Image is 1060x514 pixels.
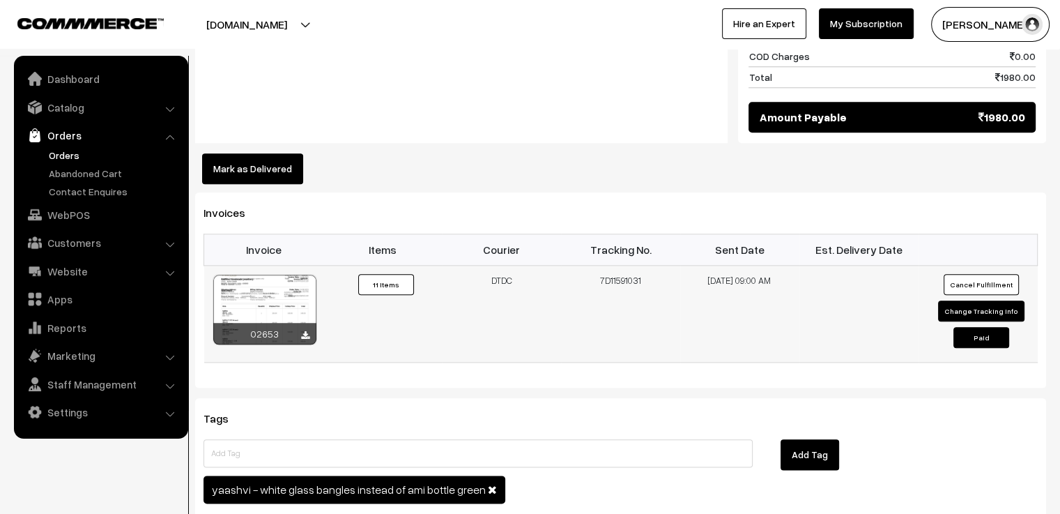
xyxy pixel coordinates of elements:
[938,301,1024,322] button: Change Tracking Info
[17,202,183,227] a: WebPOS
[561,265,680,362] td: 7D11591031
[17,343,183,368] a: Marketing
[995,70,1036,84] span: 1980.00
[1022,14,1043,35] img: user
[748,70,771,84] span: Total
[203,206,262,220] span: Invoices
[944,274,1019,295] button: Cancel Fulfillment
[213,323,316,345] div: 02653
[17,259,183,284] a: Website
[680,234,799,265] th: Sent Date
[212,483,486,497] span: yaashvi - white glass bangles instead of ami bottle green
[17,95,183,120] a: Catalog
[17,287,183,312] a: Apps
[781,439,839,470] button: Add Tag
[204,234,323,265] th: Invoice
[17,230,183,255] a: Customers
[358,274,414,295] button: 11 Items
[45,148,183,162] a: Orders
[799,234,919,265] th: Est. Delivery Date
[17,372,183,397] a: Staff Management
[759,109,846,126] span: Amount Payable
[931,7,1050,42] button: [PERSON_NAME] C
[680,265,799,362] td: [DATE] 09:00 AM
[442,234,561,265] th: Courier
[45,184,183,199] a: Contact Enquires
[323,234,442,265] th: Items
[17,400,183,425] a: Settings
[203,439,753,467] input: Add Tag
[953,327,1009,348] button: Paid
[45,166,183,181] a: Abandoned Cart
[17,14,139,31] a: COMMMERCE
[1010,49,1036,63] span: 0.00
[442,265,561,362] td: DTDC
[17,66,183,91] a: Dashboard
[748,49,809,63] span: COD Charges
[158,7,336,42] button: [DOMAIN_NAME]
[202,153,303,184] button: Mark as Delivered
[17,18,164,29] img: COMMMERCE
[17,315,183,340] a: Reports
[17,123,183,148] a: Orders
[978,109,1025,126] span: 1980.00
[561,234,680,265] th: Tracking No.
[819,8,914,39] a: My Subscription
[722,8,806,39] a: Hire an Expert
[203,411,245,425] span: Tags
